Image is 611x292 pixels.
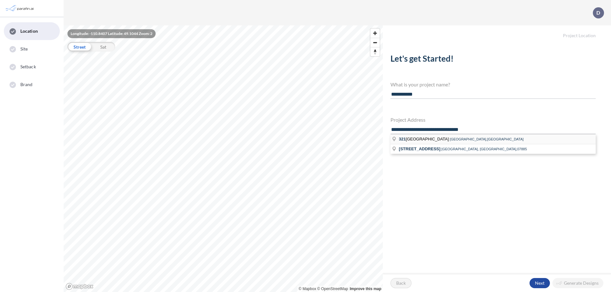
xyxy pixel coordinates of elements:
a: Improve this map [350,287,381,291]
button: Zoom in [370,29,380,38]
span: [GEOGRAPHIC_DATA],[GEOGRAPHIC_DATA] [450,137,523,141]
h4: What is your project name? [390,81,596,87]
span: Site [20,46,28,52]
span: Location [20,28,38,34]
span: [GEOGRAPHIC_DATA], [GEOGRAPHIC_DATA],07885 [441,147,527,151]
a: Mapbox [299,287,316,291]
img: Parafin [5,3,36,14]
canvas: Map [64,25,383,292]
a: OpenStreetMap [317,287,348,291]
button: Next [530,278,550,288]
span: [GEOGRAPHIC_DATA] [399,137,450,141]
a: Mapbox homepage [66,283,94,290]
button: Zoom out [370,38,380,47]
div: Sat [91,42,115,51]
p: Next [535,280,544,286]
span: Brand [20,81,33,88]
h5: Project Location [383,25,611,38]
div: Longitude: -110.8407 Latitude: 49.1044 Zoom: 2 [67,29,156,38]
span: 321 [399,137,406,141]
h2: Let's get Started! [390,54,596,66]
span: Setback [20,64,36,70]
button: Reset bearing to north [370,47,380,56]
p: D [596,10,600,16]
div: Street [67,42,91,51]
h4: Project Address [390,117,596,123]
span: [STREET_ADDRESS] [399,146,440,151]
